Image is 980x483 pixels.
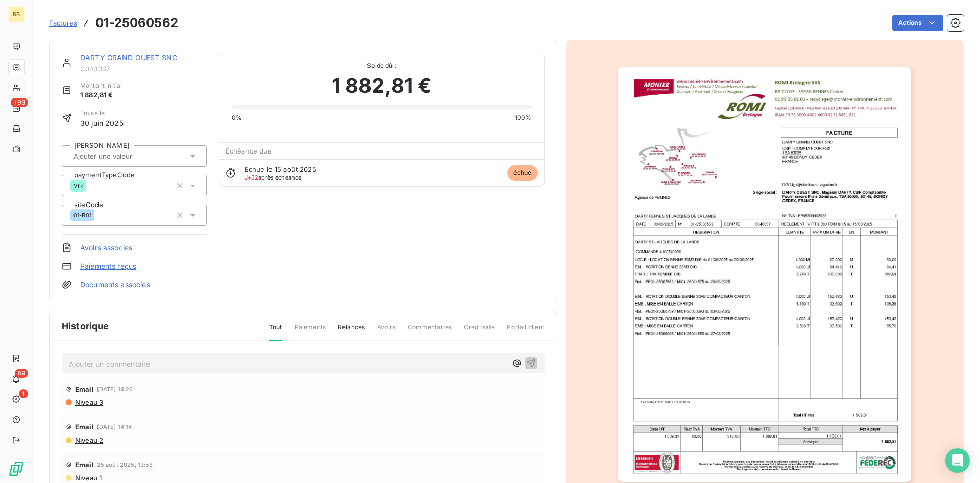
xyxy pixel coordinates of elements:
[80,118,124,129] span: 30 juin 2025
[75,461,94,469] span: Email
[80,65,207,73] span: C040037
[232,61,532,70] span: Solde dû :
[62,319,109,333] span: Historique
[338,323,365,340] span: Relances
[74,436,103,444] span: Niveau 2
[73,212,91,218] span: 01-B01
[892,15,943,31] button: Actions
[75,423,94,431] span: Email
[507,323,544,340] span: Portail client
[74,398,103,406] span: Niveau 3
[80,109,124,118] span: Émise le
[80,81,122,90] span: Montant initial
[269,323,282,341] span: Tout
[11,98,28,107] span: +99
[514,113,532,122] span: 100%
[97,462,153,468] span: 25 août 2025, 13:53
[80,90,122,100] span: 1 882,81 €
[75,385,94,393] span: Email
[244,165,316,173] span: Échue le 15 août 2025
[464,323,495,340] span: Creditsafe
[244,174,302,181] span: après échéance
[95,14,178,32] h3: 01-25060562
[74,474,102,482] span: Niveau 1
[408,323,452,340] span: Commentaires
[377,323,396,340] span: Avoirs
[8,6,24,22] div: RB
[80,53,177,62] a: DARTY GRAND OUEST SNC
[226,147,272,155] span: Échéance due
[72,151,175,161] input: Ajouter une valeur
[80,279,150,290] a: Documents associés
[19,389,28,398] span: 1
[49,18,77,28] a: Factures
[97,424,132,430] span: [DATE] 14:14
[80,243,132,253] a: Avoirs associés
[97,386,133,392] span: [DATE] 14:26
[332,70,432,101] span: 1 882,81 €
[232,113,242,122] span: 0%
[80,261,136,271] a: Paiements reçus
[945,448,970,473] div: Open Intercom Messenger
[244,174,259,181] span: J+32
[507,165,538,181] span: échue
[15,369,28,378] span: 89
[618,67,911,482] img: invoice_thumbnail
[295,323,326,340] span: Paiements
[73,183,83,189] span: VIR
[49,19,77,27] span: Factures
[8,461,24,477] img: Logo LeanPay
